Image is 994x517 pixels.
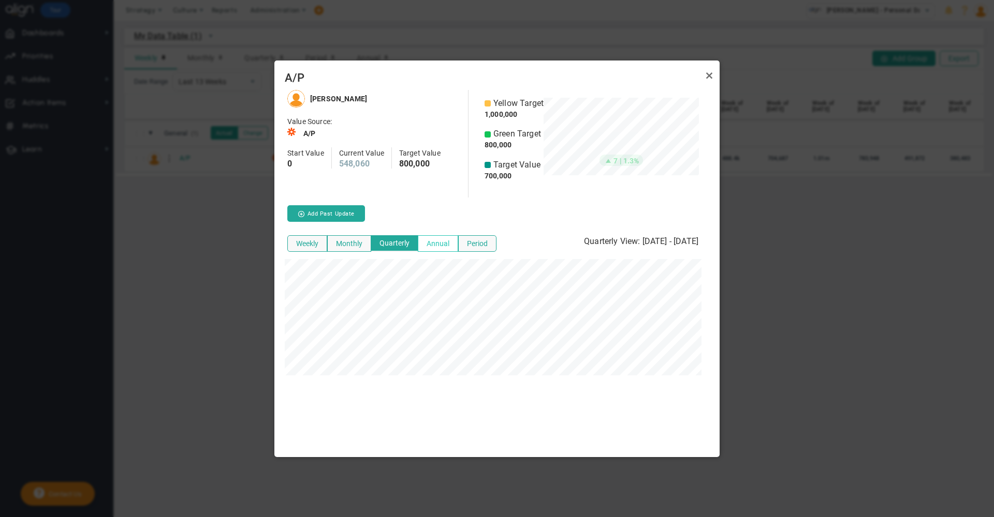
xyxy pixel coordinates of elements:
[399,159,441,169] h4: 800,000
[493,128,541,140] span: Green Target
[485,110,544,119] h4: 1,000,000
[327,235,371,252] button: Monthly
[485,171,544,180] h4: 700,000
[287,149,324,157] span: Start Value
[493,98,544,110] span: Yellow Target
[485,140,544,149] h4: 800,000
[493,159,540,171] span: Target Value
[287,117,332,126] span: Value Source:
[418,235,458,252] button: Annual
[703,70,715,82] a: Close
[287,90,305,108] img: Aditya Jayant Ganapathiraju
[287,205,365,222] button: Add Past Update
[339,159,384,169] h4: 548,060
[458,235,496,252] button: Period
[287,128,296,136] span: Zapier Enabled
[285,71,709,85] span: A/P
[576,233,707,256] h4: Quarterly View: [DATE] - [DATE]
[303,129,315,138] h4: A/P
[339,149,384,157] span: Current Value
[399,149,441,157] span: Target Value
[287,159,324,169] h4: 0
[287,235,327,252] button: Weekly
[371,235,418,251] button: Quarterly
[310,94,367,103] h4: [PERSON_NAME]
